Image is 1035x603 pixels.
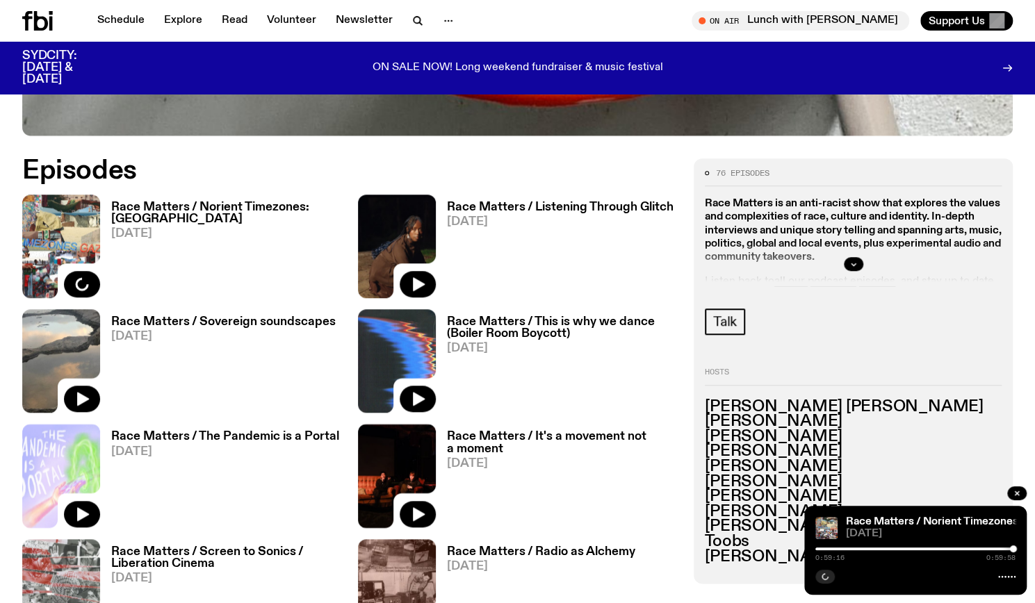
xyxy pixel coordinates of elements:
h3: [PERSON_NAME] [705,459,1002,474]
h3: Race Matters / Radio as Alchemy [447,546,635,558]
span: 0:59:16 [815,554,845,561]
h3: [PERSON_NAME] [PERSON_NAME] [705,399,1002,415]
a: Race Matters / The Pandemic is a Portal[DATE] [100,431,339,527]
span: [DATE] [111,331,336,342]
a: Race Matters / Norient Timezones: [GEOGRAPHIC_DATA][DATE] [100,201,341,298]
h3: Race Matters / Screen to Sonics / Liberation Cinema [111,546,341,570]
h3: [PERSON_NAME] [705,489,1002,504]
h3: Toobs [705,534,1002,550]
span: [DATE] [447,458,677,470]
h3: Race Matters / Sovereign soundscapes [111,316,336,328]
img: A sandstone rock on the coast with puddles of ocean water. The water is clear, and it's reflectin... [22,309,100,413]
a: Read [213,11,256,31]
span: [DATE] [447,561,635,572]
a: Race Matters / Sovereign soundscapes[DATE] [100,316,336,413]
span: Talk [713,314,737,329]
h3: SYDCITY: [DATE] & [DATE] [22,50,111,85]
h3: [PERSON_NAME] [705,519,1002,534]
span: [DATE] [447,216,674,228]
span: [DATE] [846,529,1016,539]
span: 76 episodes [716,170,769,177]
h3: [PERSON_NAME] [705,550,1002,565]
span: [DATE] [447,342,677,354]
span: [DATE] [111,228,341,240]
h3: Race Matters / Listening Through Glitch [447,201,674,213]
h3: [PERSON_NAME] [705,504,1002,520]
span: Support Us [929,15,985,27]
h3: [PERSON_NAME] [705,474,1002,490]
a: Talk [705,308,745,335]
h3: Race Matters / It's a movement not a moment [447,431,677,454]
img: A spectral view of a waveform, warped and glitched [358,309,436,413]
span: 0:59:58 [986,554,1016,561]
span: [DATE] [111,446,339,458]
a: Schedule [89,11,153,31]
h3: [PERSON_NAME] [705,414,1002,429]
a: Race Matters / It's a movement not a moment[DATE] [436,431,677,527]
a: Volunteer [259,11,325,31]
img: A photo of Shareeka and Ethan speaking live at The Red Rattler, a repurposed warehouse venue. The... [358,424,436,527]
h3: Race Matters / This is why we dance (Boiler Room Boycott) [447,316,677,340]
button: Support Us [920,11,1013,31]
img: Fetle crouches in a park at night. They are wearing a long brown garment and looking solemnly int... [358,195,436,298]
h2: Hosts [705,368,1002,385]
h3: [PERSON_NAME] [705,444,1002,459]
h3: Race Matters / Norient Timezones: [GEOGRAPHIC_DATA] [111,201,341,225]
span: [DATE] [111,572,341,584]
strong: Race Matters is an anti-racist show that explores the values and complexities of race, culture an... [705,198,1002,263]
h2: Episodes [22,158,677,183]
button: On AirLunch with [PERSON_NAME] [692,11,909,31]
h3: [PERSON_NAME] [705,429,1002,445]
a: Race Matters / Listening Through Glitch[DATE] [436,201,674,298]
a: Race Matters / This is why we dance (Boiler Room Boycott)[DATE] [436,316,677,413]
a: Newsletter [327,11,401,31]
a: Explore [156,11,211,31]
h3: Race Matters / The Pandemic is a Portal [111,431,339,443]
p: ON SALE NOW! Long weekend fundraiser & music festival [373,62,663,74]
